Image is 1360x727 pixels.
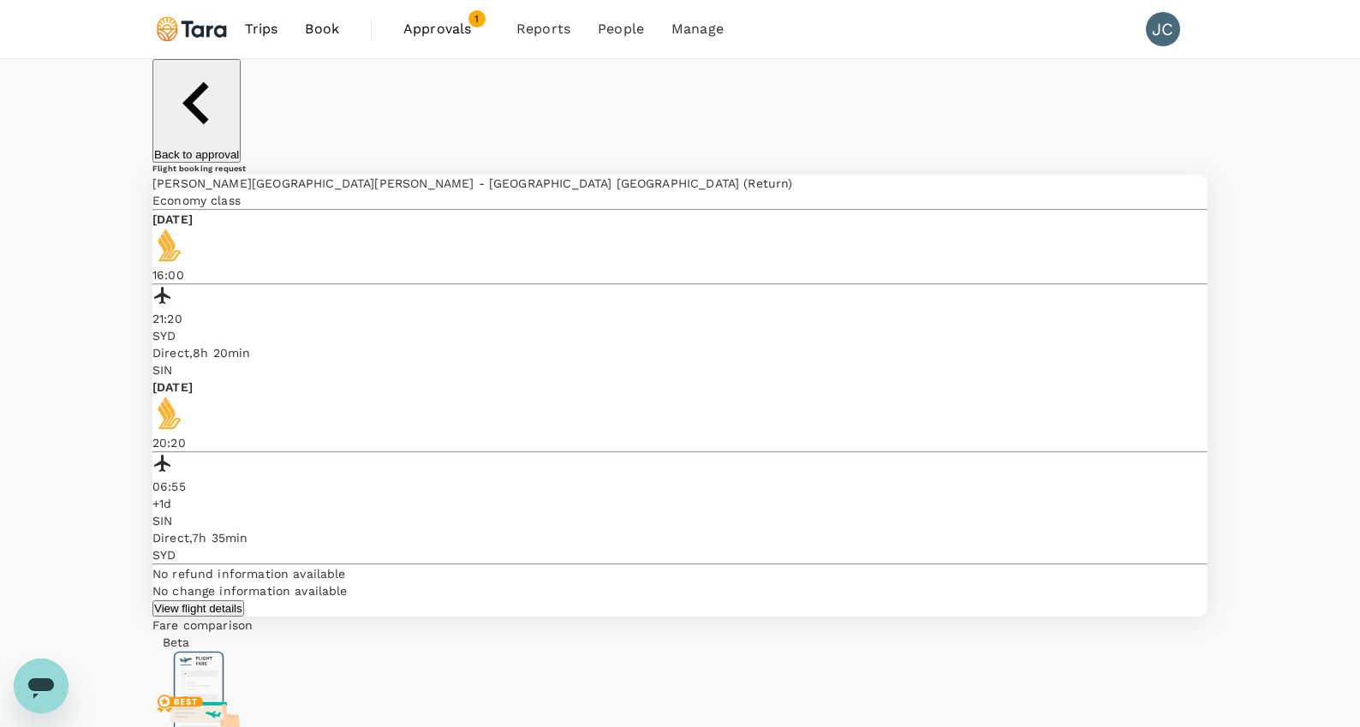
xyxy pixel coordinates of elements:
p: 20:20 [152,434,1208,451]
div: JC [1146,12,1180,46]
span: Approvals [403,19,489,39]
p: Back to approval [154,148,239,161]
p: [PERSON_NAME][GEOGRAPHIC_DATA][PERSON_NAME] - [GEOGRAPHIC_DATA] [GEOGRAPHIC_DATA] (Return) [152,175,1208,192]
div: Direct , 7h 35min [152,529,1208,546]
button: View flight details [152,600,244,617]
p: SIN [152,361,1208,378]
span: People [598,19,644,39]
span: Beta [152,635,200,649]
p: 16:00 [152,266,1208,283]
p: 06:55 [152,478,1208,495]
p: [DATE] [152,211,1208,228]
img: Tara Climate Ltd [152,10,231,48]
p: No refund information available [152,565,1208,582]
p: No change information available [152,582,1208,599]
img: SQ [152,228,187,262]
div: Fare comparison [152,617,1208,634]
span: Book [305,19,339,39]
p: View flight details [154,602,242,615]
p: Economy class [152,192,1208,209]
button: Back to approval [152,59,241,163]
p: 21:20 [152,310,1208,327]
p: SYD [152,546,1208,563]
span: Manage [671,19,724,39]
div: Direct , 8h 20min [152,344,1208,361]
p: [DATE] [152,378,1208,396]
span: 1 [468,10,486,27]
iframe: Button to launch messaging window [14,658,69,713]
p: SYD [152,327,1208,344]
span: +1d [152,497,171,510]
p: SIN [152,512,1208,529]
img: SQ [152,396,187,430]
span: Trips [245,19,278,39]
span: Reports [516,19,570,39]
h6: Flight booking request [152,163,1208,174]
